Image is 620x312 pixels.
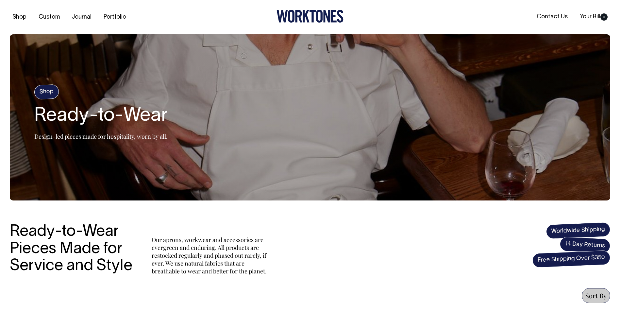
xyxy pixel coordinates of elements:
[585,291,607,300] span: Sort By
[546,222,611,239] span: Worldwide Shipping
[69,12,94,23] a: Journal
[34,132,168,140] p: Design-led pieces made for hospitality, worn by all.
[10,12,29,23] a: Shop
[560,236,611,253] span: 14 Day Returns
[534,11,570,22] a: Contact Us
[34,84,59,99] h4: Shop
[36,12,62,23] a: Custom
[10,223,137,275] h3: Ready-to-Wear Pieces Made for Service and Style
[34,106,168,127] h2: Ready-to-Wear
[577,11,610,22] a: Your Bill0
[152,236,269,275] p: Our aprons, workwear and accessories are evergreen and enduring. All products are restocked regul...
[532,250,611,268] span: Free Shipping Over $350
[600,13,608,21] span: 0
[101,12,129,23] a: Portfolio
